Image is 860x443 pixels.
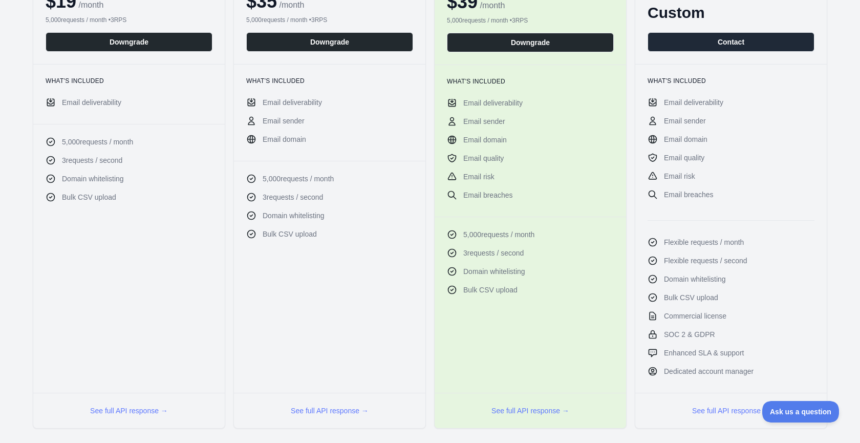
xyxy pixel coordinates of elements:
span: Email breaches [463,190,513,200]
span: 5,000 requests / month [263,174,334,184]
iframe: Toggle Customer Support [762,401,840,423]
span: Email breaches [664,189,714,200]
span: 3 requests / second [263,192,323,202]
span: Email risk [463,172,494,182]
span: Email risk [664,171,695,181]
span: Domain whitelisting [263,210,325,221]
